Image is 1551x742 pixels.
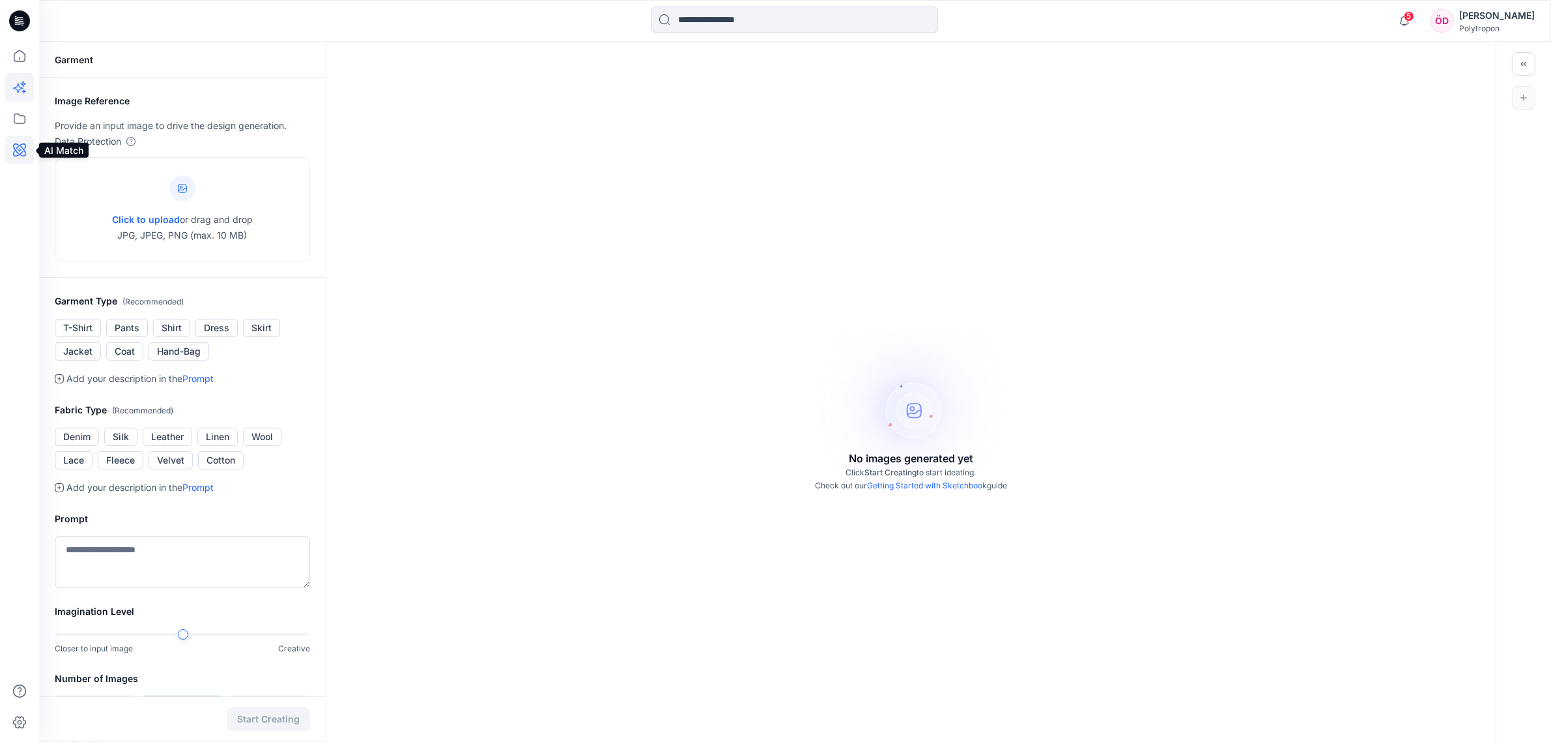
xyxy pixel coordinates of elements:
button: Silk [104,428,137,446]
button: Denim [55,428,99,446]
button: Jacket [55,342,101,361]
button: Shirt [153,319,190,337]
button: Hand-Bag [149,342,209,361]
button: Coat [106,342,143,361]
h2: Fabric Type [55,402,310,419]
button: Leather [143,428,192,446]
span: Start Creating [865,467,917,477]
p: No images generated yet [849,451,973,466]
button: Pants [106,319,148,337]
button: Cotton [198,451,244,469]
button: Velvet [149,451,193,469]
span: 5 [1404,11,1414,22]
button: T-Shirt [55,319,101,337]
a: Prompt [182,373,214,384]
button: 4 [141,696,223,714]
p: Add your description in the [66,480,214,496]
div: ÖD [1430,9,1454,33]
button: Linen [197,428,238,446]
p: or drag and drop JPG, JPEG, PNG (max. 10 MB) [112,212,253,243]
span: Click to upload [112,214,180,225]
button: Lace [55,451,92,469]
button: Dress [195,319,238,337]
h2: Prompt [55,511,310,527]
p: Closer to input image [55,642,133,655]
p: Add your description in the [66,371,214,387]
span: ( Recommended ) [122,297,184,306]
button: 1 [55,696,136,714]
p: Provide an input image to drive the design generation. [55,118,310,134]
h2: Garment Type [55,293,310,310]
button: Fleece [98,451,143,469]
div: [PERSON_NAME] [1459,8,1535,23]
div: Polytropon [1459,23,1535,33]
p: Data Protection [55,134,121,149]
a: Prompt [182,482,214,493]
p: Click to start ideating. Check out our guide [815,466,1007,492]
h2: Number of Images [55,671,310,687]
button: Toggle idea bar [1512,52,1535,76]
button: Wool [243,428,281,446]
p: Creative [278,642,310,655]
button: Skirt [243,319,280,337]
a: Getting Started with Sketchbook [867,481,987,490]
h2: Imagination Level [55,604,310,619]
h2: Image Reference [55,93,310,109]
button: 8 [229,696,310,714]
span: ( Recommended ) [112,406,173,415]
